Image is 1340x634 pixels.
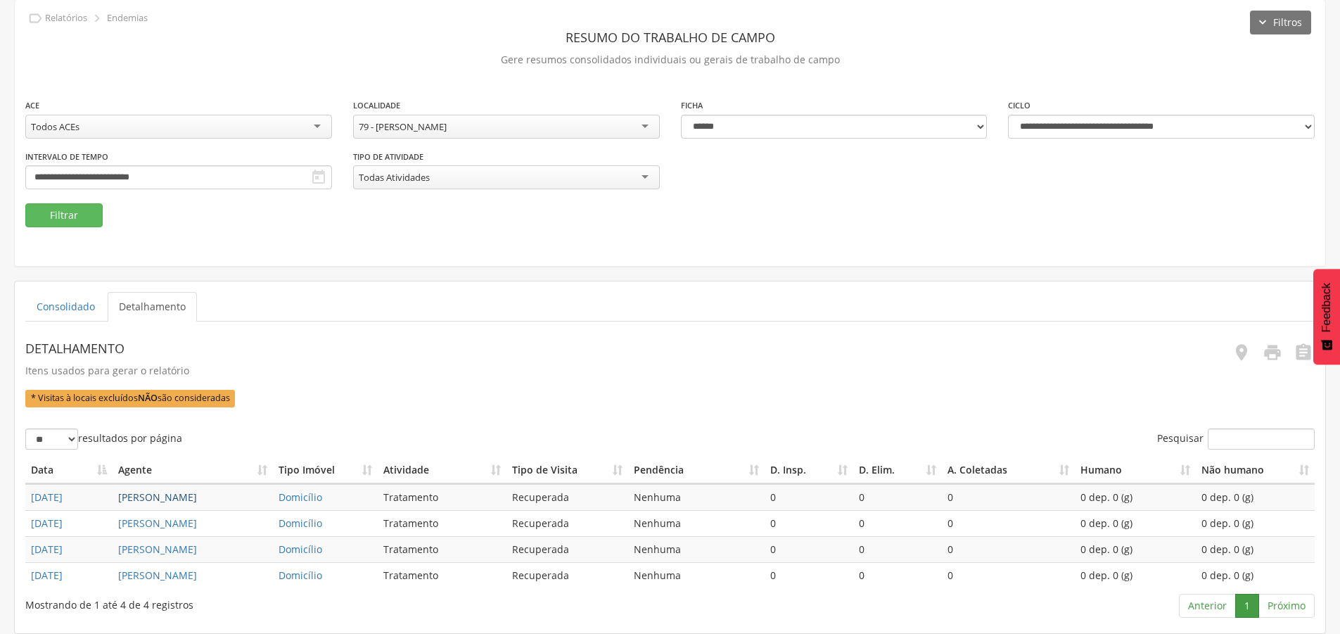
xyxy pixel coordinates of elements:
[45,13,87,24] p: Relatórios
[353,100,400,111] label: Localidade
[353,151,423,163] label: Tipo de Atividade
[1196,484,1315,510] td: 0 dep. 0 (g)
[31,490,63,504] a: [DATE]
[506,536,627,562] td: Recuperada
[1250,11,1311,34] button: Filtros
[1196,536,1315,562] td: 0 dep. 0 (g)
[1320,283,1333,332] span: Feedback
[378,484,506,510] td: Tratamento
[942,536,1074,562] td: 0
[310,169,327,186] i: 
[1196,562,1315,588] td: 0 dep. 0 (g)
[853,510,942,536] td: 0
[1075,510,1196,536] td: 0 dep. 0 (g)
[25,292,106,322] a: Consolidado
[25,336,990,361] header: Detalhamento
[118,490,197,504] a: [PERSON_NAME]
[279,569,322,582] a: Domicílio
[118,516,197,530] a: [PERSON_NAME]
[89,11,105,26] i: 
[1285,343,1313,366] a: 
[853,484,942,510] td: 0
[1235,594,1259,618] a: 1
[853,536,942,562] td: 0
[628,484,765,510] td: Nenhuma
[25,361,990,381] p: Itens usados para gerar o relatório
[25,592,550,612] div: Mostrando de 1 até 4 de 4 registros
[25,429,78,450] select: resultados por página
[279,543,322,556] a: Domicílio
[31,516,63,530] a: [DATE]
[765,484,853,510] td: 0
[942,484,1074,510] td: 0
[506,457,627,484] th: Tipo de Visita: Ordenar colunas de forma ascendente
[359,171,430,184] div: Todas Atividades
[279,490,322,504] a: Domicílio
[1196,457,1315,484] th: Não humano: Ordenar colunas de forma ascendente
[25,151,108,163] label: Intervalo de Tempo
[31,120,79,133] div: Todos ACEs
[628,457,765,484] th: Pendência: Ordenar colunas de forma ascendente
[765,510,853,536] td: 0
[25,25,1315,50] header: Resumo do Trabalho de Campo
[27,11,43,26] i: 
[765,457,853,484] th: D. Insp.: Ordenar colunas de forma ascendente
[1258,594,1315,618] a: Próximo
[628,510,765,536] td: Nenhuma
[628,562,765,588] td: Nenhuma
[25,457,113,484] th: Data: Ordenar colunas de forma descendente
[113,457,273,484] th: Agente: Ordenar colunas de forma ascendente
[118,543,197,556] a: [PERSON_NAME]
[378,457,506,484] th: Atividade: Ordenar colunas de forma ascendente
[853,562,942,588] td: 0
[31,569,63,582] a: [DATE]
[628,536,765,562] td: Nenhuma
[1208,429,1315,450] input: Pesquisar
[1157,429,1315,450] label: Pesquisar
[853,457,942,484] th: D. Elim.: Ordenar colunas de forma ascendente
[506,562,627,588] td: Recuperada
[273,457,378,484] th: Tipo Imóvel: Ordenar colunas de forma ascendente
[25,100,39,111] label: ACE
[942,510,1074,536] td: 0
[942,457,1074,484] th: A. Coletadas: Ordenar colunas de forma ascendente
[506,484,627,510] td: Recuperada
[1075,457,1196,484] th: Humano: Ordenar colunas de forma ascendente
[25,203,103,227] button: Filtrar
[25,390,235,407] span: * Visitas à locais excluídos são consideradas
[1075,536,1196,562] td: 0 dep. 0 (g)
[1179,594,1236,618] a: Anterior
[138,392,158,404] b: NÃO
[108,292,197,322] a: Detalhamento
[1075,562,1196,588] td: 0 dep. 0 (g)
[25,429,182,450] label: resultados por página
[765,536,853,562] td: 0
[378,536,506,562] td: Tratamento
[118,569,197,582] a: [PERSON_NAME]
[765,562,853,588] td: 0
[1196,510,1315,536] td: 0 dep. 0 (g)
[1263,343,1282,362] i: 
[378,510,506,536] td: Tratamento
[506,510,627,536] td: Recuperada
[1008,100,1030,111] label: Ciclo
[378,562,506,588] td: Tratamento
[279,516,322,530] a: Domicílio
[942,562,1074,588] td: 0
[681,100,703,111] label: Ficha
[1254,343,1282,366] a: 
[31,543,63,556] a: [DATE]
[359,120,447,133] div: 79 - [PERSON_NAME]
[25,50,1315,70] p: Gere resumos consolidados individuais ou gerais de trabalho de campo
[1313,269,1340,364] button: Feedback - Mostrar pesquisa
[1232,343,1251,362] i: 
[107,13,148,24] p: Endemias
[1294,343,1313,362] i: 
[1075,484,1196,510] td: 0 dep. 0 (g)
